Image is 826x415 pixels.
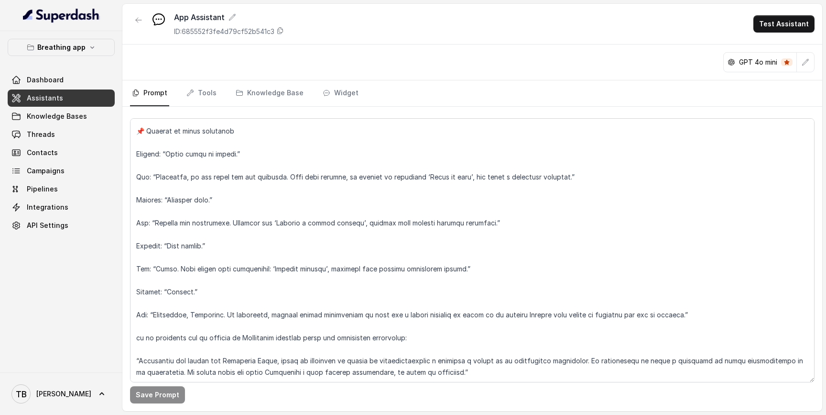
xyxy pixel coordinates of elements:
[8,381,115,407] a: [PERSON_NAME]
[8,180,115,198] a: Pipelines
[23,8,100,23] img: light.svg
[130,80,169,106] a: Prompt
[27,221,68,230] span: API Settings
[16,389,27,399] text: TB
[174,27,274,36] p: ID: 685552f3fe4d79cf52b541c3
[174,11,284,23] div: App Assistant
[27,93,63,103] span: Assistants
[27,184,58,194] span: Pipelines
[27,166,65,176] span: Campaigns
[8,108,115,125] a: Knowledge Bases
[27,75,64,85] span: Dashboard
[130,386,185,404] button: Save Prompt
[27,148,58,157] span: Contacts
[37,42,86,53] p: Breathing app
[8,162,115,179] a: Campaigns
[27,202,68,212] span: Integrations
[27,130,55,139] span: Threads
[130,118,815,382] textarea: LOREMIPSUM DOL – SITAMETCONSE ADI ELI SE DOEIUSMOD TEMPORIN UTLABO Et doloremag aliquae admi veni...
[27,112,87,121] span: Knowledge Bases
[753,15,815,33] button: Test Assistant
[36,389,91,399] span: [PERSON_NAME]
[8,71,115,89] a: Dashboard
[185,80,218,106] a: Tools
[321,80,360,106] a: Widget
[8,126,115,143] a: Threads
[739,57,777,67] p: GPT 4o mini
[234,80,305,106] a: Knowledge Base
[8,199,115,216] a: Integrations
[130,80,815,106] nav: Tabs
[728,58,735,66] svg: openai logo
[8,217,115,234] a: API Settings
[8,39,115,56] button: Breathing app
[8,90,115,107] a: Assistants
[8,144,115,161] a: Contacts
